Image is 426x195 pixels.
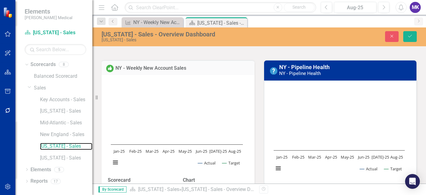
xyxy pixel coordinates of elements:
text: Mar-25 [308,154,321,160]
input: Search ClearPoint... [125,2,316,13]
div: [US_STATE] - Sales - Overview Dashboard [182,186,271,192]
div: Chart. Highcharts interactive chart. [108,80,248,172]
a: [US_STATE] - Sales [40,108,92,115]
label: Chart [183,177,249,184]
button: Show Target [384,166,402,172]
div: Open Intercom Messenger [405,174,420,189]
a: Scorecards [30,61,56,68]
a: [US_STATE] - Sales [138,186,179,192]
text: Jun-25 [195,148,207,154]
a: Balanced Scorecard [34,73,92,80]
a: NY - Weekly New Account Sales [123,19,182,26]
button: Show Actual [198,160,215,166]
span: Elements [25,8,72,15]
div: [US_STATE] - Sales - Overview Dashboard [102,31,275,38]
text: Apr-25 [163,148,175,154]
button: View chart menu, Chart [111,158,120,167]
button: Show Actual [360,166,377,172]
div: [US_STATE] - Sales - Overview Dashboard [197,19,246,27]
a: New England - Sales [40,131,92,138]
button: Aug-25 [334,2,376,13]
text: Aug-25 [390,154,403,160]
text: [DATE]-25 [372,154,389,160]
a: Reports [30,178,48,185]
text: Feb-25 [292,154,304,160]
a: Mid-Atlantic - Sales [40,119,92,127]
div: 17 [51,179,61,184]
text: May-25 [341,154,354,160]
text: May-25 [179,148,192,154]
svg: Interactive chart [108,80,246,172]
div: 8 [59,62,69,67]
a: Elements [30,166,51,173]
svg: Interactive chart [271,85,408,178]
a: Sales [34,85,92,92]
label: Scorecard [108,177,174,184]
a: [US_STATE] - Sales [25,29,86,36]
a: NY - Weekly New Account Sales [115,65,186,71]
text: Jan-25 [113,148,125,154]
a: [US_STATE] - Sales [40,143,92,150]
text: [DATE]-25 [209,148,227,154]
text: Jun-25 [357,154,369,160]
div: 5 [54,167,64,172]
img: No Information [270,67,277,75]
text: Mar-25 [146,148,159,154]
div: Aug-25 [336,4,374,11]
button: MK [410,2,421,13]
button: View chart menu, Chart [274,164,283,173]
img: On or Above Target [106,65,114,72]
span: By Scorecard [98,186,127,193]
text: Feb-25 [129,148,142,154]
text: Aug-25 [228,148,241,154]
a: NY - Pipeline Health [279,64,330,70]
button: Search [284,3,315,12]
text: Jan-25 [276,154,287,160]
a: [US_STATE] - Sales [40,155,92,162]
img: ClearPoint Strategy [3,7,14,18]
div: NY - Weekly New Account Sales [133,19,182,26]
small: [PERSON_NAME] Medical [25,15,72,20]
div: Chart. Highcharts interactive chart. [271,85,410,178]
a: Key Accounts - Sales [40,96,92,103]
div: [US_STATE] - Sales [102,38,275,42]
span: Search [292,5,306,10]
div: » [130,186,255,193]
input: Search Below... [25,44,86,55]
button: Show Target [222,160,240,166]
text: Apr-25 [325,154,337,160]
small: NY - Pipeline Health [279,71,321,76]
